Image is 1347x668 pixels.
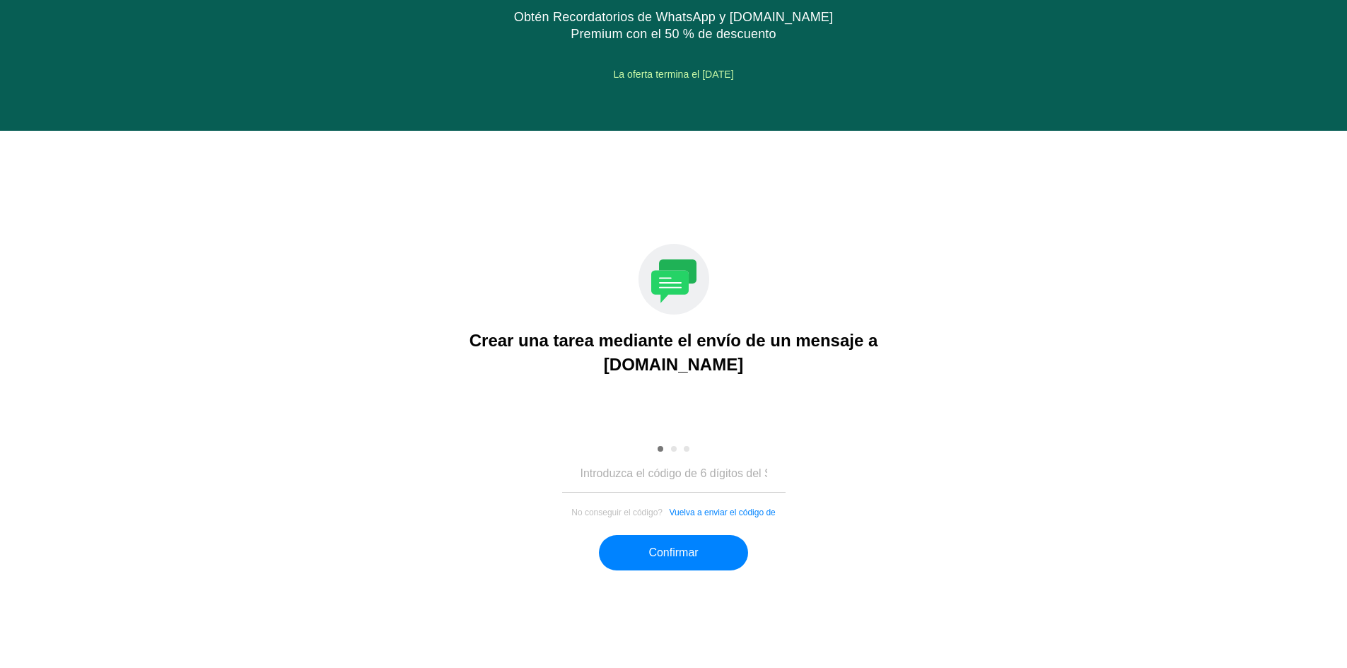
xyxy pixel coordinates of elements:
span: No conseguir el código? [571,508,663,517]
input: Introduzca el código de 6 dígitos del SMS [562,456,786,492]
div: La oferta termina el [DATE] [409,64,938,86]
div: Obtén Recordatorios de WhatsApp y [DOMAIN_NAME] Premium con el 50 % de descuento [504,9,842,43]
div: Crear una tarea mediante el envío de un mensaje a [DOMAIN_NAME] [444,329,904,376]
button: Vuelva a enviar el código de [669,508,775,518]
button: Confirmar [599,535,747,570]
img: message [638,244,709,315]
